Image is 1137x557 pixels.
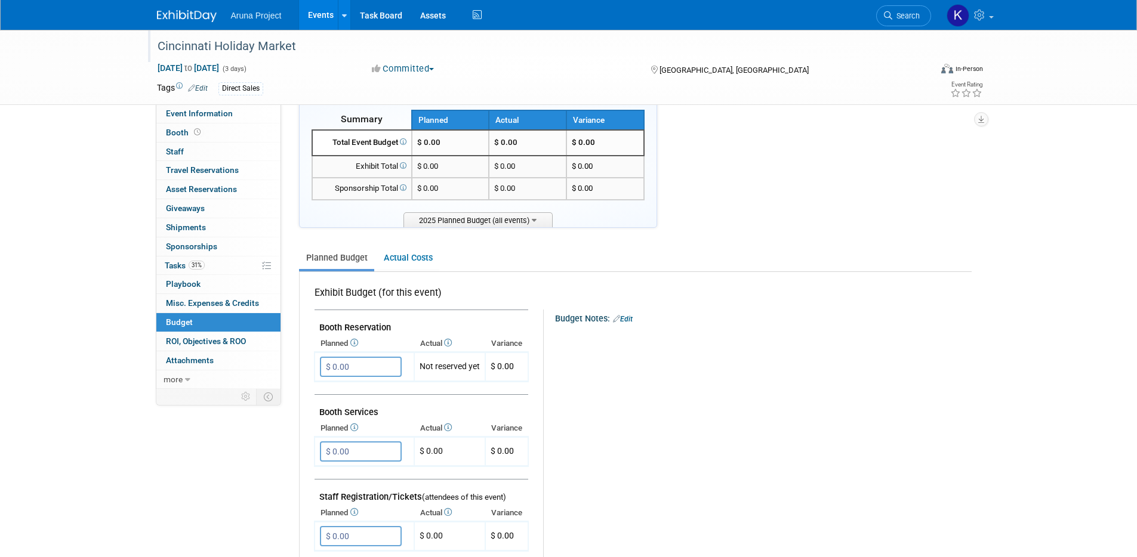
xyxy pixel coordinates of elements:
[485,420,528,437] th: Variance
[166,184,237,194] span: Asset Reservations
[417,162,438,171] span: $ 0.00
[555,310,970,325] div: Budget Notes:
[489,110,566,130] th: Actual
[489,156,566,178] td: $ 0.00
[156,256,281,275] a: Tasks31%
[156,351,281,370] a: Attachments
[377,247,439,269] a: Actual Costs
[157,63,220,73] span: [DATE] [DATE]
[221,65,246,73] span: (3 days)
[489,130,566,156] td: $ 0.00
[422,493,506,502] span: (attendees of this event)
[315,335,414,352] th: Planned
[315,479,528,505] td: Staff Registration/Tickets
[156,313,281,332] a: Budget
[156,161,281,180] a: Travel Reservations
[156,180,281,199] a: Asset Reservations
[166,355,214,365] span: Attachments
[489,178,566,200] td: $ 0.00
[417,184,438,193] span: $ 0.00
[412,110,489,130] th: Planned
[156,237,281,256] a: Sponsorships
[166,336,246,346] span: ROI, Objectives & ROO
[166,203,205,213] span: Giveaways
[218,82,263,95] div: Direct Sales
[315,420,414,437] th: Planned
[414,505,485,521] th: Actual
[315,310,528,336] td: Booth Reservation
[950,82,982,88] div: Event Rating
[414,522,485,551] td: $ 0.00
[414,352,485,382] td: Not reserved yet
[156,275,281,293] a: Playbook
[414,335,485,352] th: Actual
[491,531,514,540] span: $ 0.00
[613,315,633,323] a: Edit
[236,389,257,404] td: Personalize Event Tab Strip
[299,247,374,269] a: Planned Budget
[318,137,406,148] div: Total Event Budget
[165,261,205,270] span: Tasks
[156,370,281,389] a: more
[572,184,593,193] span: $ 0.00
[166,147,184,156] span: Staff
[166,298,259,308] span: Misc. Expenses & Credits
[188,84,208,92] a: Edit
[156,218,281,237] a: Shipments
[157,82,208,95] td: Tags
[491,446,514,456] span: $ 0.00
[414,437,485,466] td: $ 0.00
[315,505,414,521] th: Planned
[189,261,205,270] span: 31%
[660,66,809,75] span: [GEOGRAPHIC_DATA], [GEOGRAPHIC_DATA]
[941,64,953,73] img: Format-Inperson.png
[192,128,203,137] span: Booth not reserved yet
[166,128,203,137] span: Booth
[861,62,984,80] div: Event Format
[156,104,281,123] a: Event Information
[876,5,931,26] a: Search
[318,183,406,194] div: Sponsorship Total
[156,143,281,161] a: Staff
[403,212,553,227] span: 2025 Planned Budget (all events)
[231,11,282,20] span: Aruna Project
[183,63,194,73] span: to
[491,361,514,371] span: $ 0.00
[166,279,201,289] span: Playbook
[485,505,528,521] th: Variance
[156,199,281,218] a: Giveaways
[485,335,528,352] th: Variance
[318,161,406,172] div: Exhibit Total
[572,162,593,171] span: $ 0.00
[315,395,528,420] td: Booth Services
[566,110,644,130] th: Variance
[156,294,281,312] a: Misc. Expenses & Credits
[572,138,595,147] span: $ 0.00
[256,389,281,404] td: Toggle Event Tabs
[955,64,983,73] div: In-Person
[166,242,217,251] span: Sponsorships
[156,332,281,351] a: ROI, Objectives & ROO
[157,10,217,22] img: ExhibitDay
[892,11,920,20] span: Search
[417,138,440,147] span: $ 0.00
[368,63,439,75] button: Committed
[315,286,523,306] div: Exhibit Budget (for this event)
[153,36,913,57] div: Cincinnati Holiday Market
[166,222,206,232] span: Shipments
[414,420,485,437] th: Actual
[166,165,239,175] span: Travel Reservations
[164,375,183,384] span: more
[341,113,383,125] span: Summary
[166,317,193,327] span: Budget
[947,4,969,27] img: Kristal Miller
[156,123,281,142] a: Booth
[166,109,233,118] span: Event Information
